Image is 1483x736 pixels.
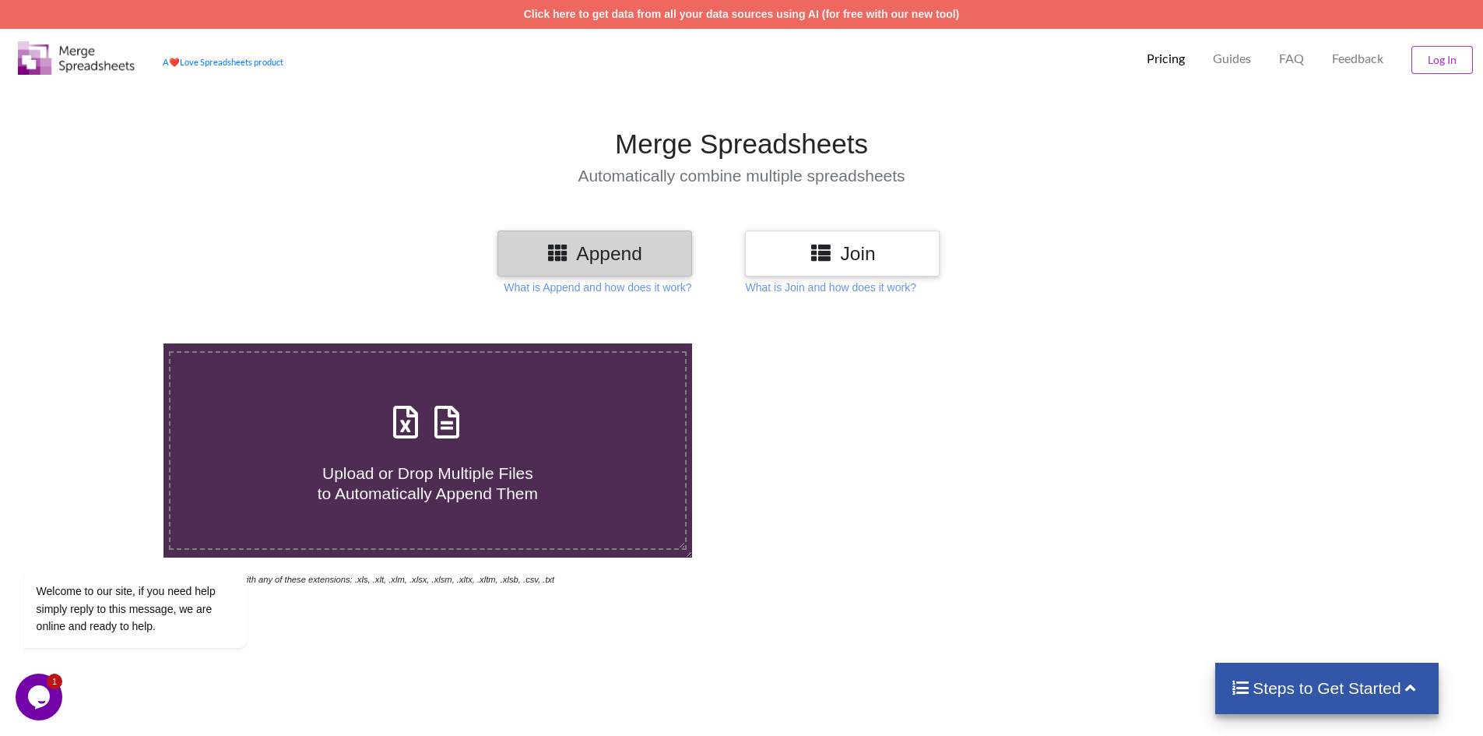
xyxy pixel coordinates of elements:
[1231,678,1423,698] h4: Steps to Get Started
[1332,52,1383,65] span: Feedback
[757,242,928,265] h3: Join
[163,575,554,584] i: You can select files with any of these extensions: .xls, .xlt, .xlm, .xlsx, .xlsm, .xltx, .xltm, ...
[318,464,538,502] span: Upload or Drop Multiple Files to Automatically Append Them
[524,8,960,20] a: Click here to get data from all your data sources using AI (for free with our new tool)
[1411,46,1473,74] button: Log In
[18,41,135,75] img: Logo.png
[1147,51,1185,67] p: Pricing
[169,57,180,67] span: heart
[16,429,296,666] iframe: chat widget
[504,280,691,295] p: What is Append and how does it work?
[1213,51,1251,67] p: Guides
[509,242,680,265] h3: Append
[163,57,283,67] a: AheartLove Spreadsheets product
[745,280,915,295] p: What is Join and how does it work?
[1279,51,1304,67] p: FAQ
[16,674,65,720] iframe: chat widget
